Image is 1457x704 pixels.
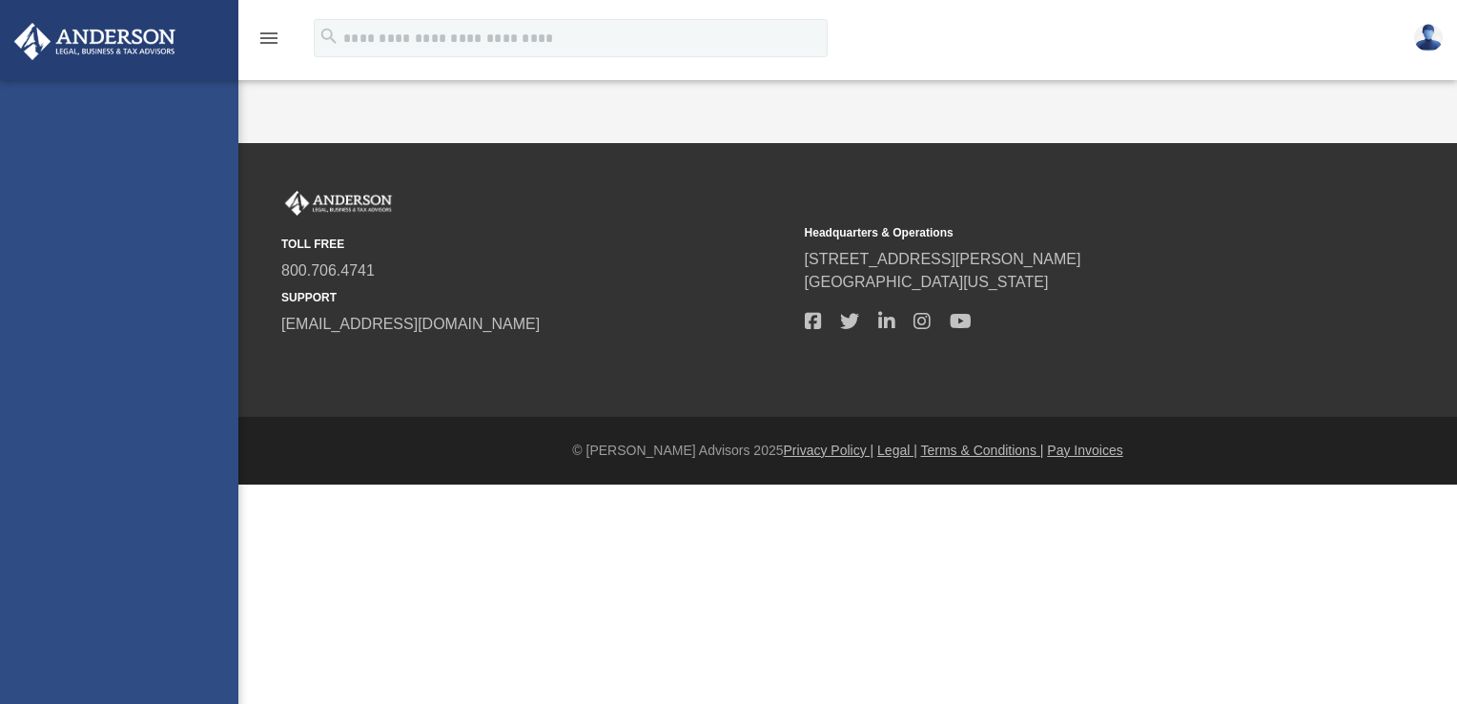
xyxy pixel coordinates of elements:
[281,316,540,332] a: [EMAIL_ADDRESS][DOMAIN_NAME]
[784,443,874,458] a: Privacy Policy |
[805,224,1315,241] small: Headquarters & Operations
[805,274,1049,290] a: [GEOGRAPHIC_DATA][US_STATE]
[238,441,1457,461] div: © [PERSON_NAME] Advisors 2025
[257,36,280,50] a: menu
[1047,443,1122,458] a: Pay Invoices
[257,27,280,50] i: menu
[877,443,917,458] a: Legal |
[1414,24,1443,52] img: User Pic
[805,251,1081,267] a: [STREET_ADDRESS][PERSON_NAME]
[921,443,1044,458] a: Terms & Conditions |
[281,289,791,306] small: SUPPORT
[281,262,375,279] a: 800.706.4741
[318,26,339,47] i: search
[9,23,181,60] img: Anderson Advisors Platinum Portal
[281,236,791,253] small: TOLL FREE
[281,191,396,216] img: Anderson Advisors Platinum Portal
